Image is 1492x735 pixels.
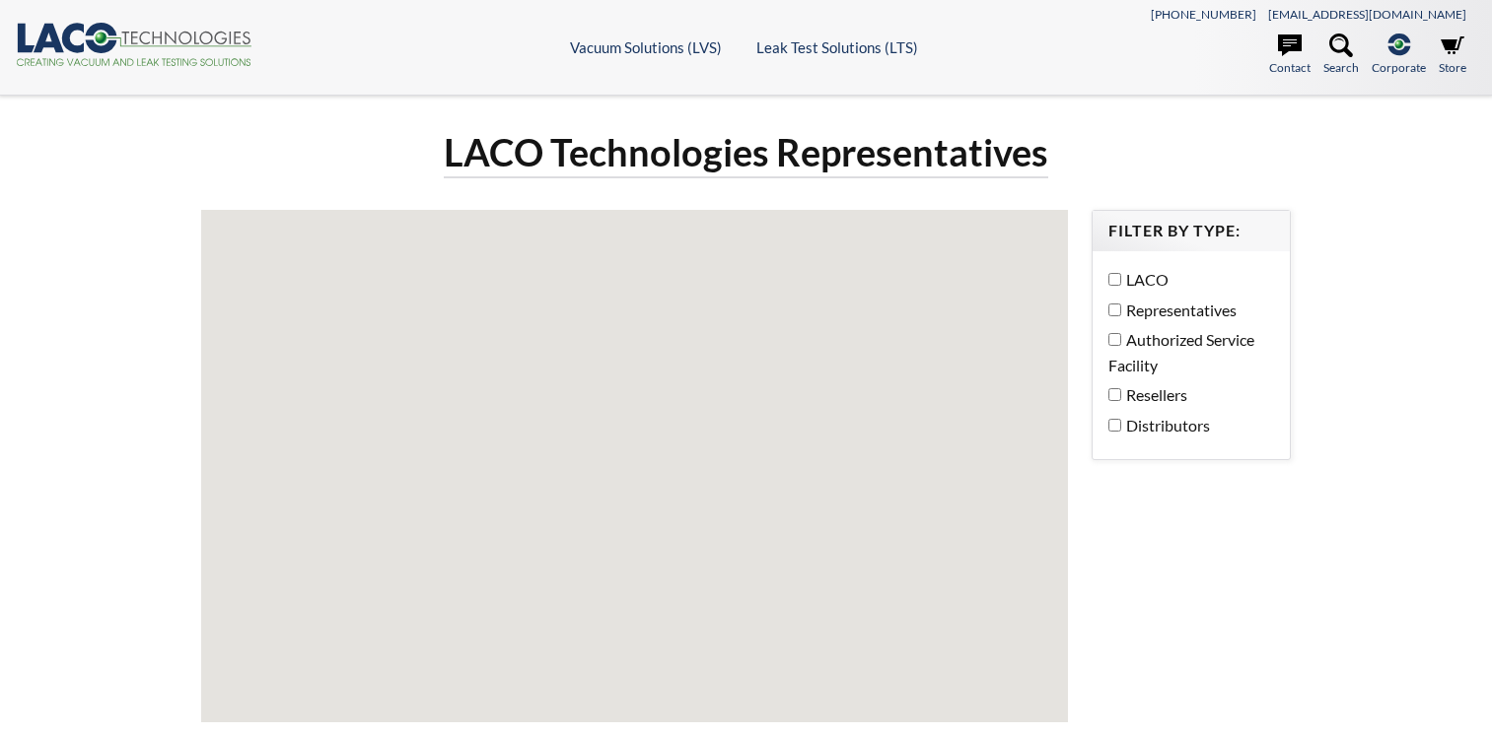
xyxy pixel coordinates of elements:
[1108,303,1121,316] input: Representatives
[1151,7,1256,22] a: [PHONE_NUMBER]
[1108,382,1264,408] label: Resellers
[1269,33,1311,77] a: Contact
[1108,413,1264,438] label: Distributors
[1108,221,1274,241] h4: Filter by Type:
[1108,388,1121,401] input: Resellers
[1108,298,1264,323] label: Representatives
[444,128,1048,178] h1: LACO Technologies Representatives
[1108,273,1121,286] input: LACO
[1323,33,1359,77] a: Search
[1108,333,1121,346] input: Authorized Service Facility
[1108,419,1121,432] input: Distributors
[570,38,722,56] a: Vacuum Solutions (LVS)
[1108,267,1264,293] label: LACO
[756,38,918,56] a: Leak Test Solutions (LTS)
[1108,327,1264,377] label: Authorized Service Facility
[1439,33,1466,77] a: Store
[1372,58,1426,77] span: Corporate
[1268,7,1466,22] a: [EMAIL_ADDRESS][DOMAIN_NAME]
